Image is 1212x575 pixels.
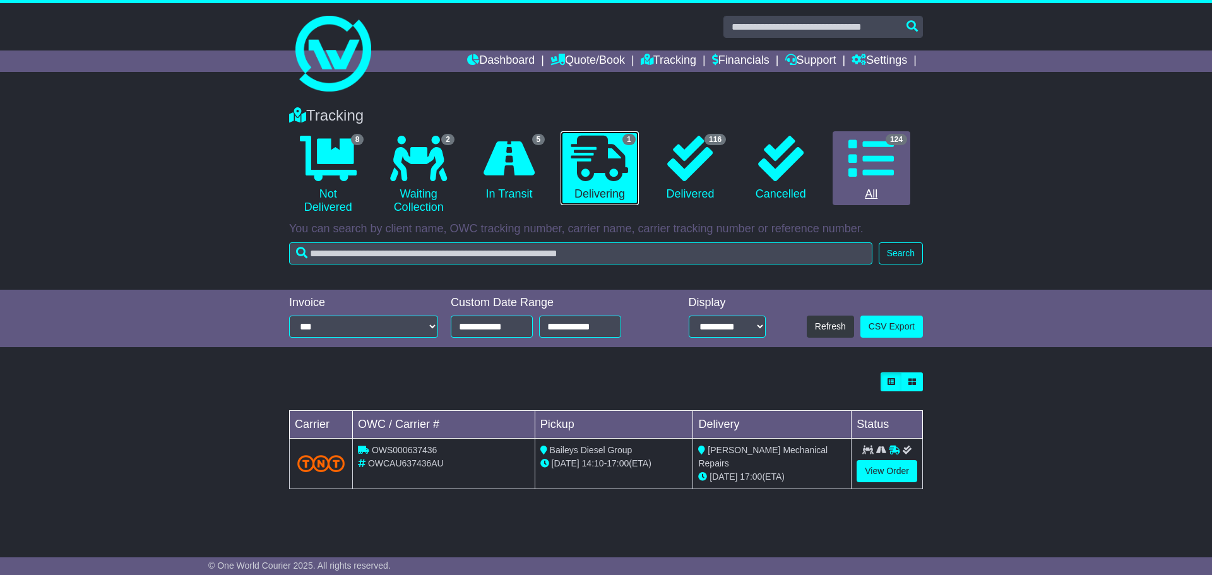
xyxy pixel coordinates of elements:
img: TNT_Domestic.png [297,455,345,472]
span: [DATE] [552,458,579,468]
div: Display [689,296,766,310]
a: View Order [857,460,917,482]
p: You can search by client name, OWC tracking number, carrier name, carrier tracking number or refe... [289,222,923,236]
a: Settings [852,50,907,72]
div: Tracking [283,107,929,125]
span: 5 [532,134,545,145]
a: 2 Waiting Collection [379,131,457,219]
a: Dashboard [467,50,535,72]
div: Invoice [289,296,438,310]
a: Quote/Book [550,50,625,72]
span: 8 [351,134,364,145]
span: 17:00 [607,458,629,468]
a: 116 Delivered [651,131,729,206]
span: 14:10 [582,458,604,468]
a: Support [785,50,836,72]
span: © One World Courier 2025. All rights reserved. [208,560,391,571]
a: Financials [712,50,769,72]
span: OWCAU637436AU [368,458,444,468]
div: Custom Date Range [451,296,653,310]
span: [PERSON_NAME] Mechanical Repairs [698,445,828,468]
a: Cancelled [742,131,819,206]
td: Carrier [290,411,353,439]
div: (ETA) [698,470,846,483]
a: 1 Delivering [561,131,638,206]
span: 2 [441,134,454,145]
span: 1 [622,134,636,145]
td: Pickup [535,411,693,439]
a: 124 All [833,131,910,206]
span: 116 [704,134,726,145]
div: - (ETA) [540,457,688,470]
td: OWC / Carrier # [353,411,535,439]
button: Search [879,242,923,264]
a: 5 In Transit [470,131,548,206]
span: [DATE] [710,471,737,482]
span: 17:00 [740,471,762,482]
span: 124 [886,134,907,145]
button: Refresh [807,316,854,338]
a: Tracking [641,50,696,72]
a: CSV Export [860,316,923,338]
a: 8 Not Delivered [289,131,367,219]
td: Delivery [693,411,852,439]
td: Status [852,411,923,439]
span: Baileys Diesel Group [550,445,633,455]
span: OWS000637436 [372,445,437,455]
